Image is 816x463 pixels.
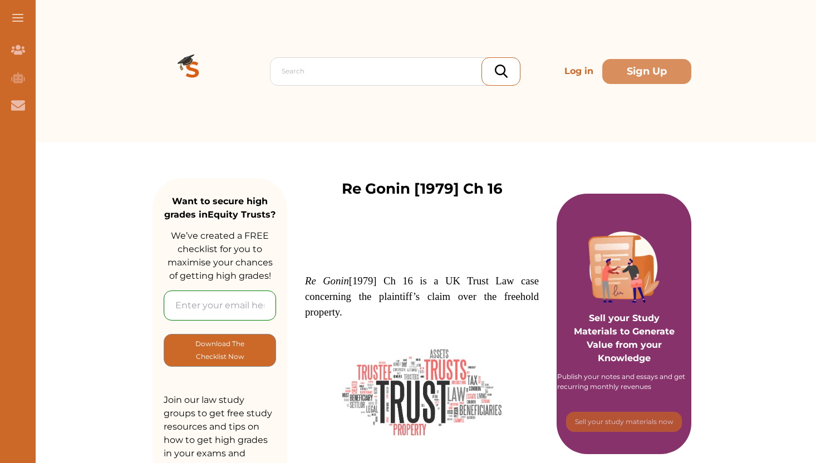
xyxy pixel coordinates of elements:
[153,31,233,111] img: Logo
[588,231,660,303] img: Purple card image
[164,196,276,220] strong: Want to secure high grades in Equity Trusts ?
[186,337,253,363] p: Download The Checklist Now
[164,290,276,321] input: Enter your email here
[338,333,505,451] img: 9k=
[305,275,539,318] span: [1979] Ch 16 is a UK Trust Law case concerning the plaintiff’s claim over the freehold property.
[495,65,508,78] img: search_icon
[168,230,273,281] span: We’ve created a FREE checklist for you to maximise your chances of getting high grades!
[342,178,503,200] p: Re Gonin [1979] Ch 16
[575,417,674,427] p: Sell your study materials now
[560,60,598,82] p: Log in
[305,275,349,287] em: Re Gonin
[568,280,680,365] p: Sell your Study Materials to Generate Value from your Knowledge
[557,372,691,392] div: Publish your notes and essays and get recurring monthly revenues
[164,334,276,367] button: [object Object]
[602,59,691,84] button: Sign Up
[566,412,682,432] button: [object Object]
